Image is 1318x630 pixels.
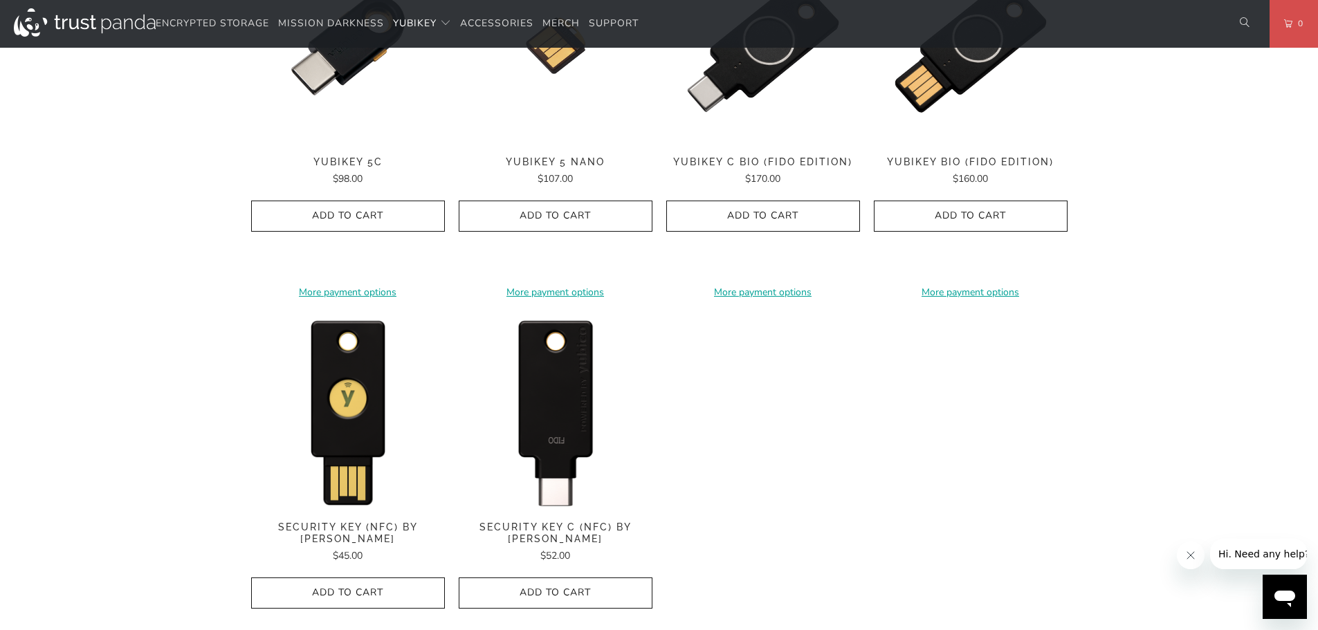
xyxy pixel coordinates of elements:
[251,314,445,508] a: Security Key (NFC) by Yubico - Trust Panda Security Key (NFC) by Yubico - Trust Panda
[156,8,269,40] a: Encrypted Storage
[251,521,445,545] span: Security Key (NFC) by [PERSON_NAME]
[473,587,638,599] span: Add to Cart
[1292,16,1303,31] span: 0
[681,210,845,222] span: Add to Cart
[953,172,988,185] span: $160.00
[14,8,156,37] img: Trust Panda Australia
[1210,539,1307,569] iframe: Message from company
[278,17,384,30] span: Mission Darkness
[1263,575,1307,619] iframe: Button to launch messaging window
[460,8,533,40] a: Accessories
[589,8,639,40] a: Support
[8,10,100,21] span: Hi. Need any help?
[251,156,445,187] a: YubiKey 5C $98.00
[874,285,1068,300] a: More payment options
[278,8,384,40] a: Mission Darkness
[666,156,860,168] span: YubiKey C Bio (FIDO Edition)
[542,17,580,30] span: Merch
[393,8,451,40] summary: YubiKey
[538,172,573,185] span: $107.00
[459,577,652,609] button: Add to Cart
[251,285,445,300] a: More payment options
[542,8,580,40] a: Merch
[251,201,445,232] button: Add to Cart
[266,210,430,222] span: Add to Cart
[333,172,363,185] span: $98.00
[540,549,570,562] span: $52.00
[745,172,780,185] span: $170.00
[666,156,860,187] a: YubiKey C Bio (FIDO Edition) $170.00
[333,549,363,562] span: $45.00
[460,17,533,30] span: Accessories
[666,285,860,300] a: More payment options
[473,210,638,222] span: Add to Cart
[251,156,445,168] span: YubiKey 5C
[589,17,639,30] span: Support
[251,521,445,564] a: Security Key (NFC) by [PERSON_NAME] $45.00
[1177,541,1205,569] iframe: Close message
[251,314,445,508] img: Security Key (NFC) by Yubico - Trust Panda
[874,156,1068,168] span: YubiKey Bio (FIDO Edition)
[874,156,1068,187] a: YubiKey Bio (FIDO Edition) $160.00
[251,577,445,609] button: Add to Cart
[666,201,860,232] button: Add to Cart
[874,201,1068,232] button: Add to Cart
[156,17,269,30] span: Encrypted Storage
[459,314,652,508] a: Security Key C (NFC) by Yubico - Trust Panda Security Key C (NFC) by Yubico - Trust Panda
[459,314,652,508] img: Security Key C (NFC) by Yubico - Trust Panda
[459,201,652,232] button: Add to Cart
[393,17,437,30] span: YubiKey
[156,8,639,40] nav: Translation missing: en.navigation.header.main_nav
[459,521,652,564] a: Security Key C (NFC) by [PERSON_NAME] $52.00
[459,156,652,187] a: YubiKey 5 Nano $107.00
[459,521,652,545] span: Security Key C (NFC) by [PERSON_NAME]
[888,210,1053,222] span: Add to Cart
[459,285,652,300] a: More payment options
[266,587,430,599] span: Add to Cart
[459,156,652,168] span: YubiKey 5 Nano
